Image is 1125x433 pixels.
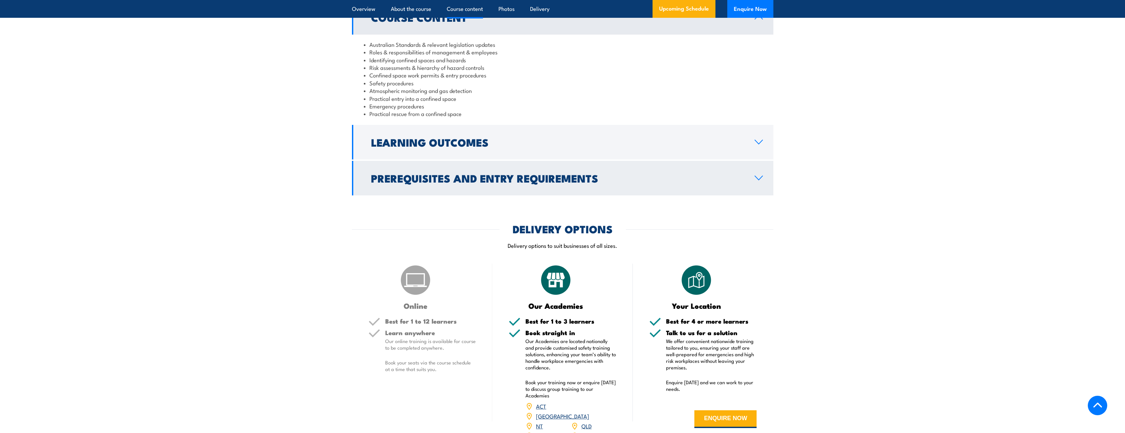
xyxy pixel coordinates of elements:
[525,379,616,399] p: Book your training now or enquire [DATE] to discuss group training to our Academies
[536,402,546,410] a: ACT
[364,71,762,79] li: Confined space work permits & entry procedures
[371,13,744,22] h2: Course Content
[385,330,476,336] h5: Learn anywhere
[666,330,757,336] h5: Talk to us for a solution
[513,224,613,233] h2: DELIVERY OPTIONS
[536,422,543,430] a: NT
[364,56,762,64] li: Identifying confined spaces and hazards
[385,338,476,351] p: Our online training is available for course to be completed anywhere.
[364,41,762,48] li: Australian Standards & relevant legislation updates
[525,318,616,324] h5: Best for 1 to 3 learners
[666,318,757,324] h5: Best for 4 or more learners
[364,95,762,102] li: Practical entry into a confined space
[385,318,476,324] h5: Best for 1 to 12 learners
[666,338,757,371] p: We offer convenient nationwide training tailored to you, ensuring your staff are well-prepared fo...
[364,110,762,117] li: Practical rescue from a confined space
[666,379,757,392] p: Enquire [DATE] and we can work to your needs.
[371,137,744,147] h2: Learning Outcomes
[364,64,762,71] li: Risk assessments & hierarchy of hazard controls
[352,125,773,159] a: Learning Outcomes
[364,102,762,110] li: Emergency procedures
[525,338,616,371] p: Our Academies are located nationally and provide customised safety training solutions, enhancing ...
[649,302,744,309] h3: Your Location
[694,410,757,428] button: ENQUIRE NOW
[364,87,762,94] li: Atmospheric monitoring and gas detection
[509,302,603,309] h3: Our Academies
[364,48,762,56] li: Roles & responsibilities of management & employees
[352,161,773,195] a: Prerequisites and Entry Requirements
[364,79,762,87] li: Safety procedures
[536,412,589,420] a: [GEOGRAPHIC_DATA]
[525,330,616,336] h5: Book straight in
[581,422,592,430] a: QLD
[371,173,744,183] h2: Prerequisites and Entry Requirements
[385,359,476,372] p: Book your seats via the course schedule at a time that suits you.
[352,242,773,249] p: Delivery options to suit businesses of all sizes.
[368,302,463,309] h3: Online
